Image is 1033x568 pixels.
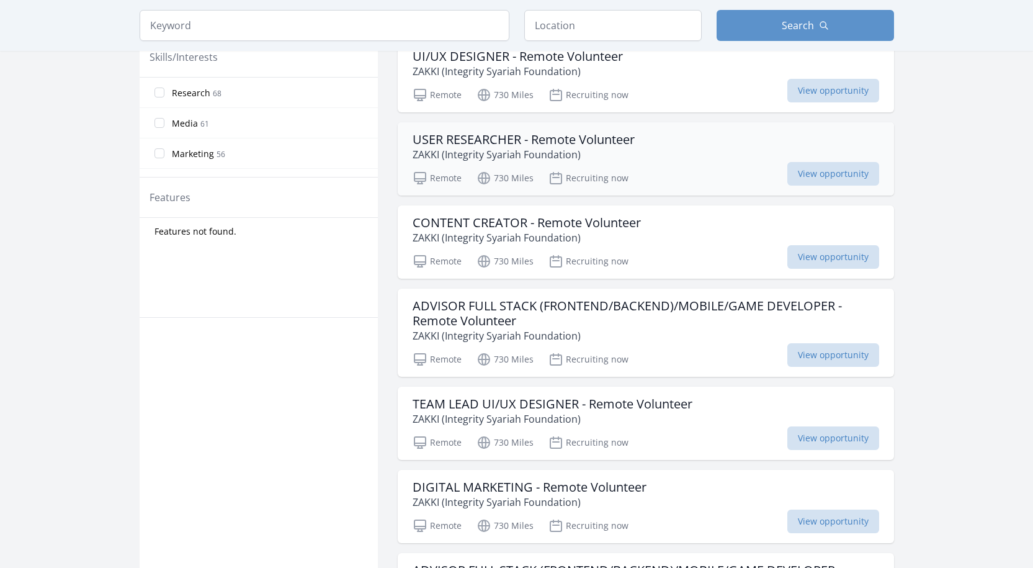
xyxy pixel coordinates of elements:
[413,352,462,367] p: Remote
[548,254,628,269] p: Recruiting now
[413,397,692,412] h3: TEAM LEAD UI/UX DESIGNER - Remote Volunteer
[213,88,221,99] span: 68
[548,88,628,102] p: Recruiting now
[413,518,462,533] p: Remote
[413,495,646,510] p: ZAKKI (Integrity Syariah Foundation)
[413,215,641,230] h3: CONTENT CREATOR - Remote Volunteer
[172,148,214,160] span: Marketing
[787,510,879,533] span: View opportunity
[476,435,534,450] p: 730 Miles
[413,435,462,450] p: Remote
[787,426,879,450] span: View opportunity
[787,245,879,269] span: View opportunity
[154,148,164,158] input: Marketing 56
[548,518,628,533] p: Recruiting now
[154,118,164,128] input: Media 61
[548,352,628,367] p: Recruiting now
[548,171,628,186] p: Recruiting now
[398,39,894,112] a: UI/UX DESIGNER - Remote Volunteer ZAKKI (Integrity Syariah Foundation) Remote 730 Miles Recruitin...
[217,149,225,160] span: 56
[398,122,894,196] a: USER RESEARCHER - Remote Volunteer ZAKKI (Integrity Syariah Foundation) Remote 730 Miles Recruiti...
[476,518,534,533] p: 730 Miles
[172,87,210,99] span: Research
[154,88,164,97] input: Research 68
[398,470,894,543] a: DIGITAL MARKETING - Remote Volunteer ZAKKI (Integrity Syariah Foundation) Remote 730 Miles Recrui...
[413,328,879,343] p: ZAKKI (Integrity Syariah Foundation)
[154,225,236,238] span: Features not found.
[140,10,509,41] input: Keyword
[782,18,814,33] span: Search
[787,162,879,186] span: View opportunity
[200,119,209,129] span: 61
[413,230,641,245] p: ZAKKI (Integrity Syariah Foundation)
[413,171,462,186] p: Remote
[787,343,879,367] span: View opportunity
[398,387,894,460] a: TEAM LEAD UI/UX DESIGNER - Remote Volunteer ZAKKI (Integrity Syariah Foundation) Remote 730 Miles...
[548,435,628,450] p: Recruiting now
[413,132,635,147] h3: USER RESEARCHER - Remote Volunteer
[476,88,534,102] p: 730 Miles
[413,254,462,269] p: Remote
[413,412,692,426] p: ZAKKI (Integrity Syariah Foundation)
[172,117,198,130] span: Media
[413,480,646,495] h3: DIGITAL MARKETING - Remote Volunteer
[398,289,894,377] a: ADVISOR FULL STACK (FRONTEND/BACKEND)/MOBILE/GAME DEVELOPER - Remote Volunteer ZAKKI (Integrity S...
[524,10,702,41] input: Location
[476,171,534,186] p: 730 Miles
[413,49,623,64] h3: UI/UX DESIGNER - Remote Volunteer
[476,352,534,367] p: 730 Miles
[398,205,894,279] a: CONTENT CREATOR - Remote Volunteer ZAKKI (Integrity Syariah Foundation) Remote 730 Miles Recruiti...
[413,64,623,79] p: ZAKKI (Integrity Syariah Foundation)
[413,147,635,162] p: ZAKKI (Integrity Syariah Foundation)
[476,254,534,269] p: 730 Miles
[150,190,190,205] legend: Features
[717,10,894,41] button: Search
[787,79,879,102] span: View opportunity
[150,50,218,65] legend: Skills/Interests
[413,299,879,328] h3: ADVISOR FULL STACK (FRONTEND/BACKEND)/MOBILE/GAME DEVELOPER - Remote Volunteer
[413,88,462,102] p: Remote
